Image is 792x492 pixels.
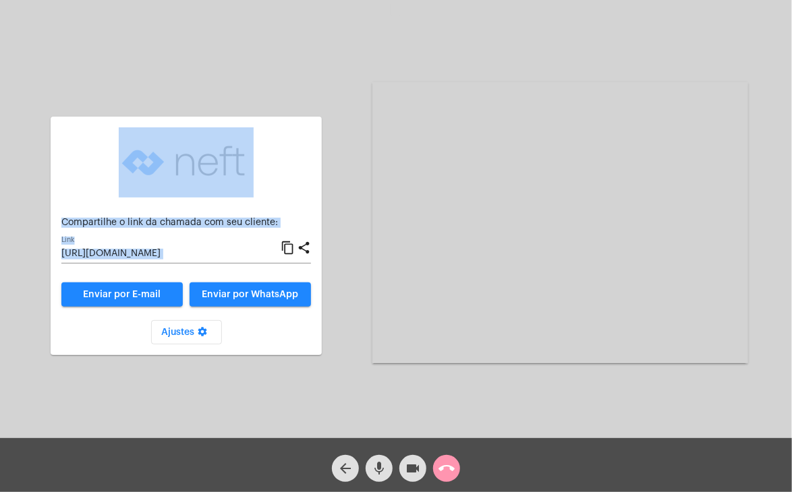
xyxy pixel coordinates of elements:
[371,460,387,476] mat-icon: mic
[297,240,311,256] mat-icon: share
[61,218,311,228] p: Compartilhe o link da chamada com seu cliente:
[195,326,211,342] mat-icon: settings
[337,460,353,476] mat-icon: arrow_back
[190,282,311,307] button: Enviar por WhatsApp
[405,460,421,476] mat-icon: videocam
[439,460,455,476] mat-icon: call_end
[281,240,295,256] mat-icon: content_copy
[151,320,222,344] button: Ajustes
[202,290,299,299] span: Enviar por WhatsApp
[84,290,161,299] span: Enviar por E-mail
[119,127,254,195] img: logo-neft-novo-2.png
[162,328,211,337] span: Ajustes
[61,282,183,307] a: Enviar por E-mail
